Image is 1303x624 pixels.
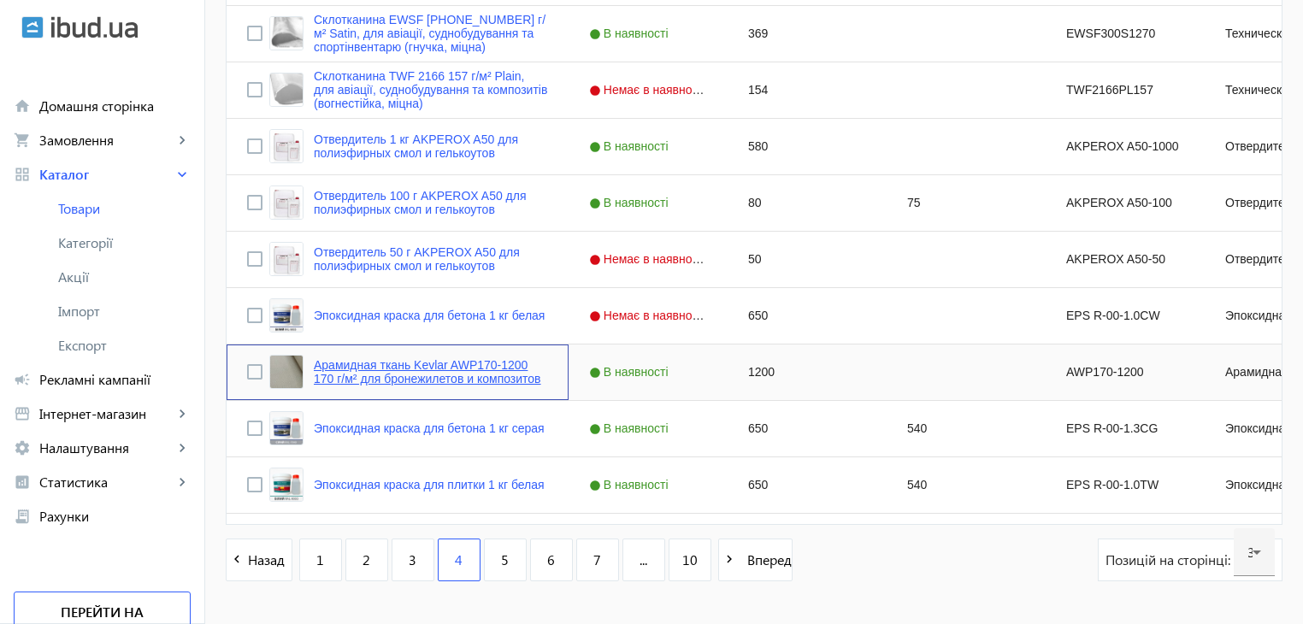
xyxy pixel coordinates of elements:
div: EWSF300S1270 [1046,6,1205,62]
div: TWF2166PL157 [1046,62,1205,118]
div: 650 [728,288,887,344]
a: Отвердитель 50 г AKPEROX A50 для полиэфирных смол и гелькоутов [314,245,548,273]
span: ... [640,550,647,569]
span: Рахунки [39,508,191,525]
span: 3 [409,550,416,569]
mat-icon: campaign [14,371,31,388]
mat-icon: keyboard_arrow_right [174,405,191,422]
mat-icon: home [14,97,31,115]
mat-icon: settings [14,439,31,456]
span: Немає в наявності [589,309,710,322]
span: В наявності [589,365,673,379]
a: Арамидная ткань Kevlar AWP170-1200 170 г/м² для бронежилетов и композитов [314,358,548,386]
div: AKPEROX A50-100 [1046,175,1205,231]
span: Категорії [58,234,191,251]
mat-icon: navigate_before [227,549,248,570]
span: Рекламні кампанії [39,371,191,388]
a: Склотканина TWF 2166 157 г/м² Plain, для авіації, суднобудування та композитів (вогнестійка, міцна) [314,69,548,110]
div: 154 [728,62,887,118]
div: 540 [887,401,1046,456]
img: ibud.svg [21,16,44,38]
span: В наявності [589,196,673,209]
mat-icon: analytics [14,474,31,491]
div: 369 [728,6,887,62]
mat-icon: keyboard_arrow_right [174,166,191,183]
div: 1200 [728,344,887,400]
mat-icon: shopping_cart [14,132,31,149]
mat-icon: keyboard_arrow_right [174,474,191,491]
span: Немає в наявності [589,252,710,266]
div: 50 [728,232,887,287]
span: Позицій на сторінці: [1105,550,1234,569]
span: Замовлення [39,132,174,149]
span: Акції [58,268,191,286]
span: 1 [316,550,324,569]
span: Товари [58,200,191,217]
span: 10 [682,550,698,569]
mat-icon: keyboard_arrow_right [174,439,191,456]
div: 580 [728,119,887,174]
span: В наявності [589,421,673,435]
button: Назад [226,539,292,581]
span: Немає в наявності [589,83,710,97]
span: 4 [455,550,463,569]
span: 5 [501,550,509,569]
mat-icon: navigate_next [719,549,740,570]
span: Експорт [58,337,191,354]
span: Імпорт [58,303,191,320]
a: Эпоксидная краска для бетона 1 кг серая [314,421,545,435]
span: Інтернет-магазин [39,405,174,422]
a: Отвердитель 1 кг AKPEROX A50 для полиэфирных смол и гелькоутов [314,132,548,160]
mat-icon: grid_view [14,166,31,183]
div: AWP170-1200 [1046,344,1205,400]
div: AKPEROX A50-1000 [1046,119,1205,174]
button: Вперед [718,539,793,581]
div: 540 [887,457,1046,513]
span: 7 [593,550,601,569]
span: Статистика [39,474,174,491]
span: Налаштування [39,439,174,456]
span: Вперед [740,550,792,569]
div: 650 [728,457,887,513]
mat-icon: receipt_long [14,508,31,525]
mat-icon: keyboard_arrow_right [174,132,191,149]
span: Назад [248,550,292,569]
span: В наявності [589,26,673,40]
span: Домашня сторінка [39,97,191,115]
a: Эпоксидная краска для плитки 1 кг белая [314,478,545,492]
span: 6 [547,550,555,569]
a: Эпоксидная краска для бетона 1 кг белая [314,309,545,322]
span: 2 [363,550,370,569]
img: ibud_text.svg [51,16,138,38]
a: Склотканина EWSF [PHONE_NUMBER] г/м² Satin, для авіації, суднобудування та спортінвентарю (гнучка... [314,13,548,54]
a: Отвердитель 100 г AKPEROX A50 для полиэфирных смол и гелькоутов [314,189,548,216]
div: EPS R-00-1.0TW [1046,457,1205,513]
div: EPS R-00-1.3СG [1046,401,1205,456]
div: 80 [728,175,887,231]
span: В наявності [589,478,673,492]
span: Каталог [39,166,174,183]
div: EPS R-00-1.0СW [1046,288,1205,344]
div: 75 [887,175,1046,231]
span: В наявності [589,139,673,153]
mat-icon: storefront [14,405,31,422]
div: 650 [728,401,887,456]
div: AKPEROX A50-50 [1046,232,1205,287]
